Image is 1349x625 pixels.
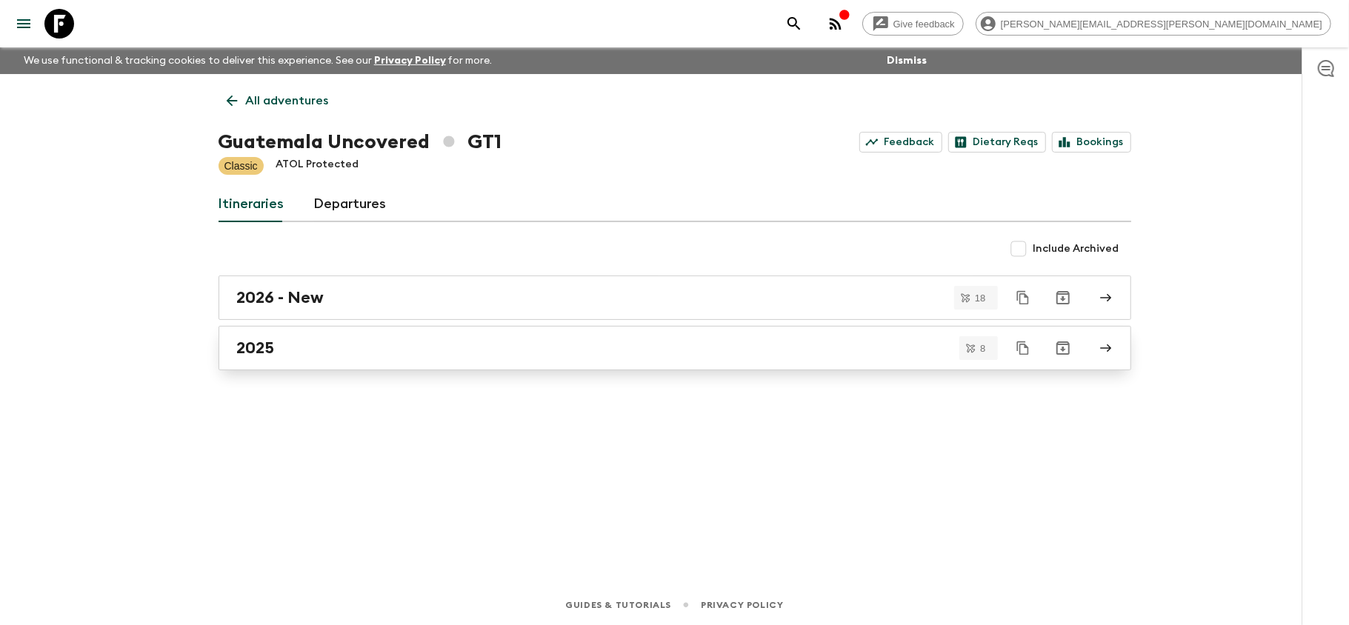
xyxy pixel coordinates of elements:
span: [PERSON_NAME][EMAIL_ADDRESS][PERSON_NAME][DOMAIN_NAME] [993,19,1330,30]
a: 2025 [219,326,1131,370]
a: Itineraries [219,187,284,222]
h1: Guatemala Uncovered GT1 [219,127,502,157]
button: menu [9,9,39,39]
a: Privacy Policy [374,56,446,66]
button: Duplicate [1010,335,1036,361]
a: Dietary Reqs [948,132,1046,153]
a: Give feedback [862,12,964,36]
a: All adventures [219,86,337,116]
a: Privacy Policy [701,597,783,613]
span: Give feedback [885,19,963,30]
a: Feedback [859,132,942,153]
a: Bookings [1052,132,1131,153]
button: Archive [1048,333,1078,363]
span: Include Archived [1033,241,1119,256]
div: [PERSON_NAME][EMAIL_ADDRESS][PERSON_NAME][DOMAIN_NAME] [976,12,1331,36]
a: 2026 - New [219,275,1131,320]
button: Dismiss [883,50,930,71]
a: Departures [314,187,387,222]
p: All adventures [246,92,329,110]
button: Archive [1048,283,1078,312]
a: Guides & Tutorials [565,597,671,613]
p: We use functional & tracking cookies to deliver this experience. See our for more. [18,47,499,74]
p: ATOL Protected [276,157,359,175]
span: 18 [966,293,994,303]
h2: 2026 - New [237,288,324,307]
span: 8 [971,344,994,353]
h2: 2025 [237,338,275,358]
p: Classic [224,158,258,173]
button: Duplicate [1010,284,1036,311]
button: search adventures [779,9,809,39]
